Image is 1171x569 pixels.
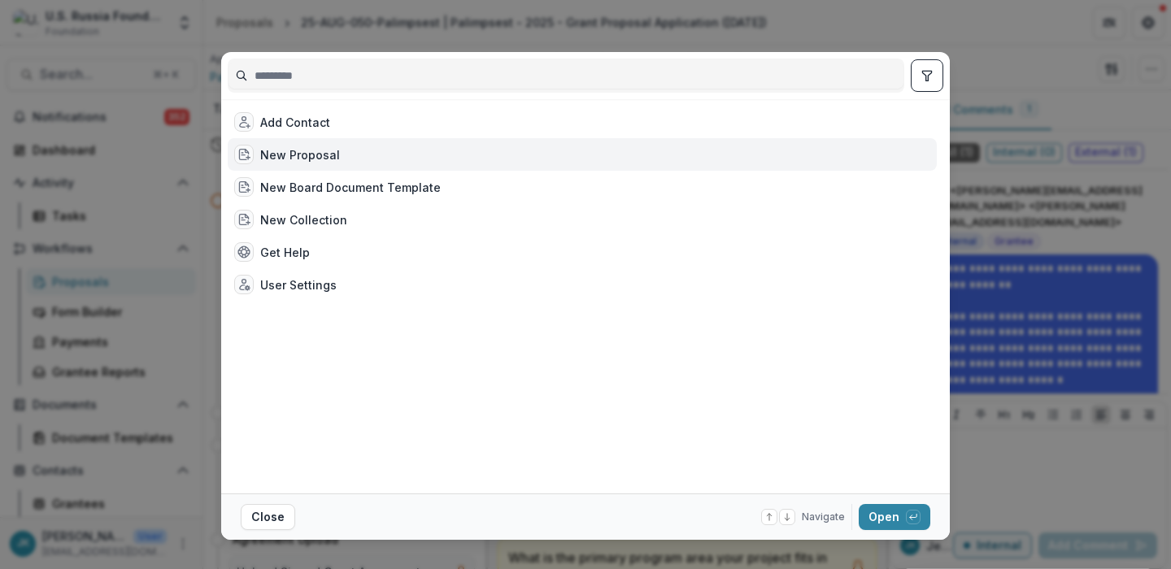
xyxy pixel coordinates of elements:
[859,504,930,530] button: Open
[260,146,340,163] div: New Proposal
[260,211,347,228] div: New Collection
[802,510,845,524] span: Navigate
[260,244,310,261] div: Get Help
[260,276,337,293] div: User Settings
[260,114,330,131] div: Add Contact
[241,504,295,530] button: Close
[911,59,943,92] button: toggle filters
[260,179,441,196] div: New Board Document Template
